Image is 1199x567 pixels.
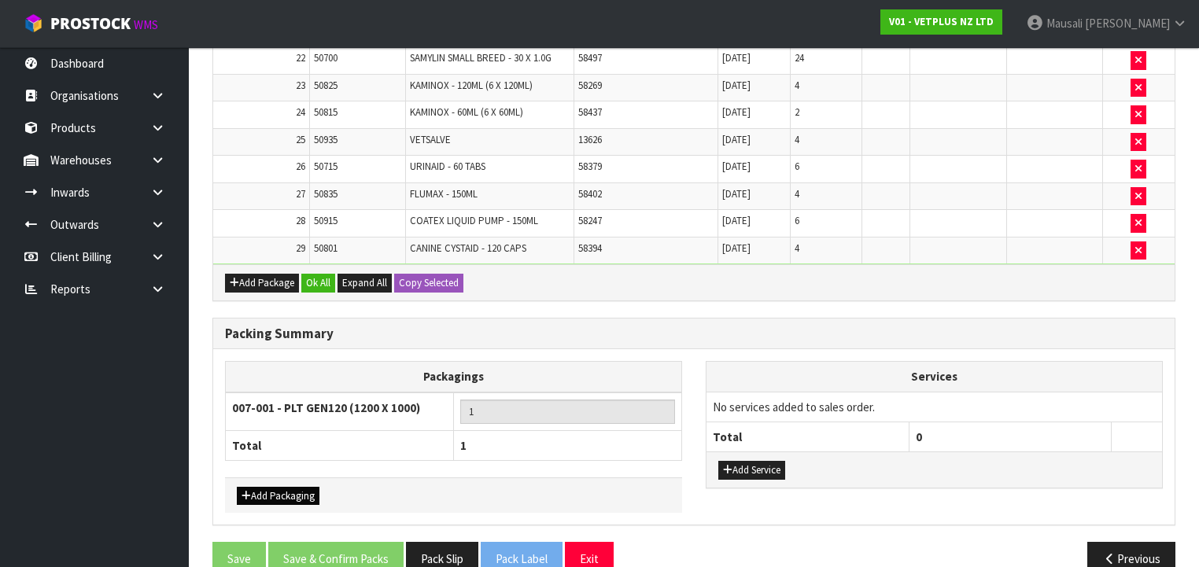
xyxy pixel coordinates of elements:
[795,133,799,146] span: 4
[706,422,909,452] th: Total
[795,105,799,119] span: 2
[314,160,338,173] span: 50715
[410,105,523,119] span: KAMINOX - 60ML (6 X 60ML)
[889,15,994,28] strong: V01 - VETPLUS NZ LTD
[795,187,799,201] span: 4
[1085,16,1170,31] span: [PERSON_NAME]
[578,241,602,255] span: 58394
[722,241,751,255] span: [DATE]
[722,133,751,146] span: [DATE]
[338,274,392,293] button: Expand All
[916,429,922,444] span: 0
[134,17,158,32] small: WMS
[795,51,804,64] span: 24
[706,392,1162,422] td: No services added to sales order.
[232,400,420,415] strong: 007-001 - PLT GEN120 (1200 X 1000)
[410,241,526,255] span: CANINE CYSTAID - 120 CAPS
[301,274,335,293] button: Ok All
[410,51,552,64] span: SAMYLIN SMALL BREED - 30 X 1.0G
[342,276,387,289] span: Expand All
[880,9,1002,35] a: V01 - VETPLUS NZ LTD
[578,51,602,64] span: 58497
[1046,16,1083,31] span: Mausali
[578,187,602,201] span: 58402
[578,79,602,92] span: 58269
[296,105,305,119] span: 24
[314,105,338,119] span: 50815
[722,105,751,119] span: [DATE]
[460,438,467,453] span: 1
[410,214,538,227] span: COATEX LIQUID PUMP - 150ML
[578,133,602,146] span: 13626
[722,187,751,201] span: [DATE]
[296,51,305,64] span: 22
[795,160,799,173] span: 6
[226,430,454,460] th: Total
[296,241,305,255] span: 29
[394,274,463,293] button: Copy Selected
[225,274,299,293] button: Add Package
[296,160,305,173] span: 26
[722,51,751,64] span: [DATE]
[722,160,751,173] span: [DATE]
[795,79,799,92] span: 4
[314,79,338,92] span: 50825
[296,187,305,201] span: 27
[314,133,338,146] span: 50935
[410,79,533,92] span: KAMINOX - 120ML (6 X 120ML)
[578,105,602,119] span: 58437
[722,79,751,92] span: [DATE]
[24,13,43,33] img: cube-alt.png
[410,187,478,201] span: FLUMAX - 150ML
[237,487,319,506] button: Add Packaging
[578,160,602,173] span: 58379
[706,362,1162,392] th: Services
[314,187,338,201] span: 50835
[50,13,131,34] span: ProStock
[795,214,799,227] span: 6
[578,214,602,227] span: 58247
[722,214,751,227] span: [DATE]
[296,133,305,146] span: 25
[314,241,338,255] span: 50801
[795,241,799,255] span: 4
[314,214,338,227] span: 50915
[410,133,451,146] span: VETSALVE
[718,461,785,480] button: Add Service
[314,51,338,64] span: 50700
[296,79,305,92] span: 23
[296,214,305,227] span: 28
[226,362,682,392] th: Packagings
[410,160,485,173] span: URINAID - 60 TABS
[225,326,1163,341] h3: Packing Summary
